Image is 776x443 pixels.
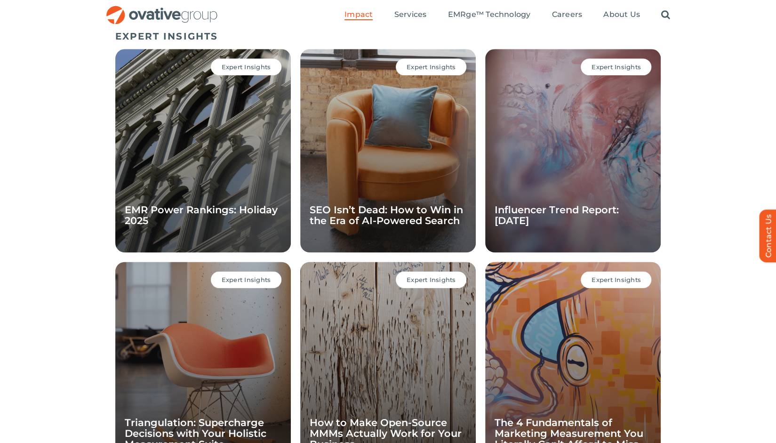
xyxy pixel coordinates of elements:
[448,10,530,19] span: EMRge™ Technology
[344,10,373,19] span: Impact
[105,5,218,14] a: OG_Full_horizontal_RGB
[344,10,373,20] a: Impact
[495,204,619,226] a: Influencer Trend Report: [DATE]
[603,10,640,20] a: About Us
[448,10,530,20] a: EMRge™ Technology
[394,10,426,20] a: Services
[394,10,426,19] span: Services
[552,10,582,20] a: Careers
[310,204,463,226] a: SEO Isn’t Dead: How to Win in the Era of AI-Powered Search
[552,10,582,19] span: Careers
[603,10,640,19] span: About Us
[115,31,661,42] h5: EXPERT INSIGHTS
[125,204,278,226] a: EMR Power Rankings: Holiday 2025
[661,10,670,20] a: Search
